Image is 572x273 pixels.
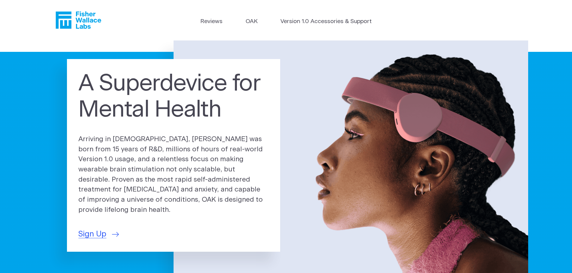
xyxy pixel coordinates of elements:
p: Arriving in [DEMOGRAPHIC_DATA], [PERSON_NAME] was born from 15 years of R&D, millions of hours of... [78,134,269,215]
a: Sign Up [78,228,119,240]
a: Version 1.0 Accessories & Support [280,17,372,26]
a: OAK [246,17,258,26]
h1: A Superdevice for Mental Health [78,71,269,123]
span: Sign Up [78,228,106,240]
a: Reviews [200,17,222,26]
a: Fisher Wallace [56,11,101,29]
